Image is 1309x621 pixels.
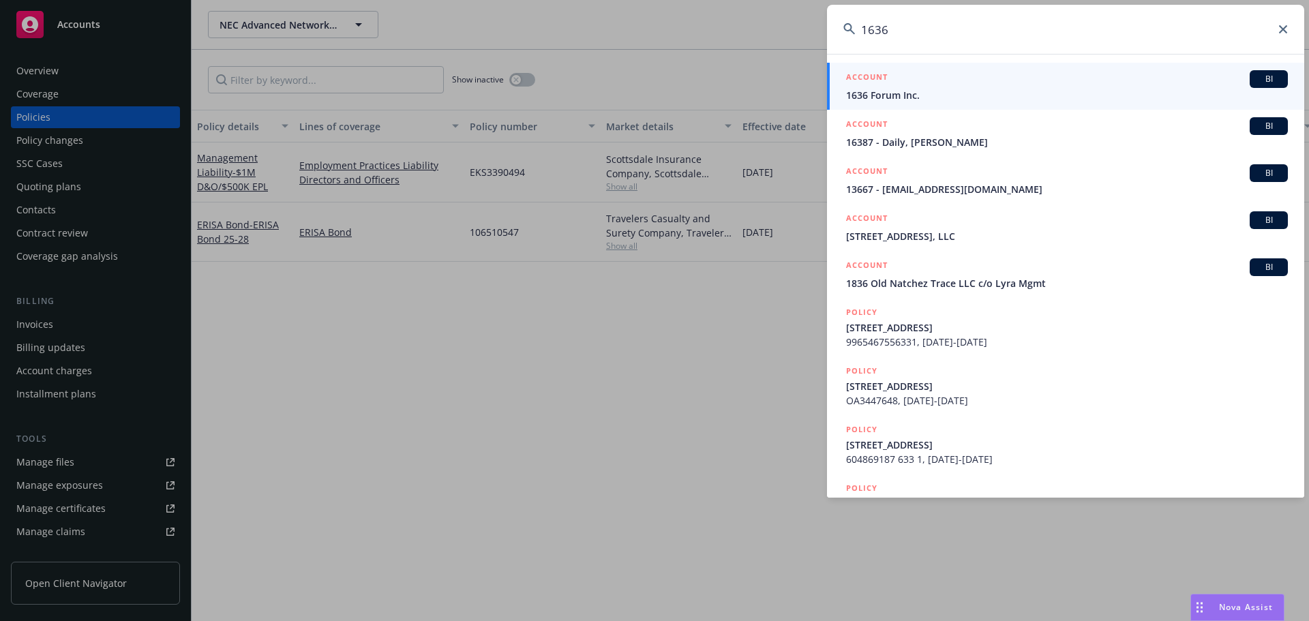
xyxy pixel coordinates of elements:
[846,496,1288,511] span: [STREET_ADDRESS]
[846,182,1288,196] span: 13667 - [EMAIL_ADDRESS][DOMAIN_NAME]
[827,474,1304,532] a: POLICY[STREET_ADDRESS]
[827,110,1304,157] a: ACCOUNTBI16387 - Daily, [PERSON_NAME]
[846,276,1288,290] span: 1836 Old Natchez Trace LLC c/o Lyra Mgmt
[827,357,1304,415] a: POLICY[STREET_ADDRESS]OA3447648, [DATE]-[DATE]
[846,88,1288,102] span: 1636 Forum Inc.
[846,135,1288,149] span: 16387 - Daily, [PERSON_NAME]
[846,452,1288,466] span: 604869187 633 1, [DATE]-[DATE]
[846,211,888,228] h5: ACCOUNT
[827,63,1304,110] a: ACCOUNTBI1636 Forum Inc.
[1219,601,1273,613] span: Nova Assist
[1255,120,1282,132] span: BI
[846,379,1288,393] span: [STREET_ADDRESS]
[1255,167,1282,179] span: BI
[1191,594,1208,620] div: Drag to move
[846,70,888,87] h5: ACCOUNT
[827,5,1304,54] input: Search...
[846,258,888,275] h5: ACCOUNT
[846,438,1288,452] span: [STREET_ADDRESS]
[827,157,1304,204] a: ACCOUNTBI13667 - [EMAIL_ADDRESS][DOMAIN_NAME]
[846,229,1288,243] span: [STREET_ADDRESS], LLC
[827,415,1304,474] a: POLICY[STREET_ADDRESS]604869187 633 1, [DATE]-[DATE]
[1255,73,1282,85] span: BI
[846,164,888,181] h5: ACCOUNT
[1255,214,1282,226] span: BI
[846,305,877,319] h5: POLICY
[846,117,888,134] h5: ACCOUNT
[1190,594,1284,621] button: Nova Assist
[846,423,877,436] h5: POLICY
[846,320,1288,335] span: [STREET_ADDRESS]
[846,393,1288,408] span: OA3447648, [DATE]-[DATE]
[827,298,1304,357] a: POLICY[STREET_ADDRESS]9965467556331, [DATE]-[DATE]
[1255,261,1282,273] span: BI
[846,335,1288,349] span: 9965467556331, [DATE]-[DATE]
[846,364,877,378] h5: POLICY
[827,251,1304,298] a: ACCOUNTBI1836 Old Natchez Trace LLC c/o Lyra Mgmt
[827,204,1304,251] a: ACCOUNTBI[STREET_ADDRESS], LLC
[846,481,877,495] h5: POLICY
